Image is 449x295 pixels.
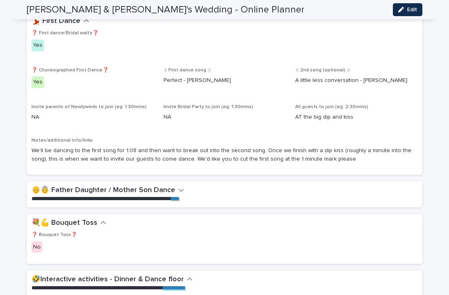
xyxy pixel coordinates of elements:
h2: 💃 First Dance [31,17,80,26]
p: Perfect - [PERSON_NAME] [164,76,286,85]
button: Edit [393,3,422,16]
h2: [PERSON_NAME] & [PERSON_NAME]'s Wedding - Online Planner [27,4,304,16]
span: Invite Bridal Party to join (eg: 1:30mins) [164,105,253,109]
span: ❓ First dance/Bridal waltz❓ [31,31,99,36]
p: We'll be dancing to the first song for 1:08 and then want to break out into the second song. Once... [31,146,418,163]
button: 💐💪 Bouquet Toss [31,219,106,228]
h2: 🤣Interactive activities - Dinner & Dance floor [31,275,184,284]
p: AT the big dip and kiss [295,113,418,121]
span: ❓ Bouquet Toss❓ [31,232,77,237]
p: A little less conversation - [PERSON_NAME] [295,76,418,85]
span: ❓ Choreographed First Dance❓ [31,68,109,73]
button: 🤣Interactive activities - Dinner & Dance floor [31,275,193,284]
div: Yes [31,40,44,51]
span: Notes/additional info/links [31,138,93,143]
p: NA [164,113,286,121]
span: All guests to join (eg: 2:30mins) [295,105,368,109]
span: ♫ 2nd song (optional) ♫ [295,68,350,73]
h2: 👴👵 Father Daughter / Mother Son Dance [31,186,175,195]
span: Invite parents of Newlyweds to join (eg: 1:30mins) [31,105,147,109]
span: Edit [407,7,417,13]
div: No [31,241,42,253]
p: NA [31,113,154,121]
h2: 💐💪 Bouquet Toss [31,219,97,228]
div: Yes [31,76,44,88]
span: ♫ First dance song ♫ [164,68,211,73]
button: 👴👵 Father Daughter / Mother Son Dance [31,186,184,195]
button: 💃 First Dance [31,17,89,26]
